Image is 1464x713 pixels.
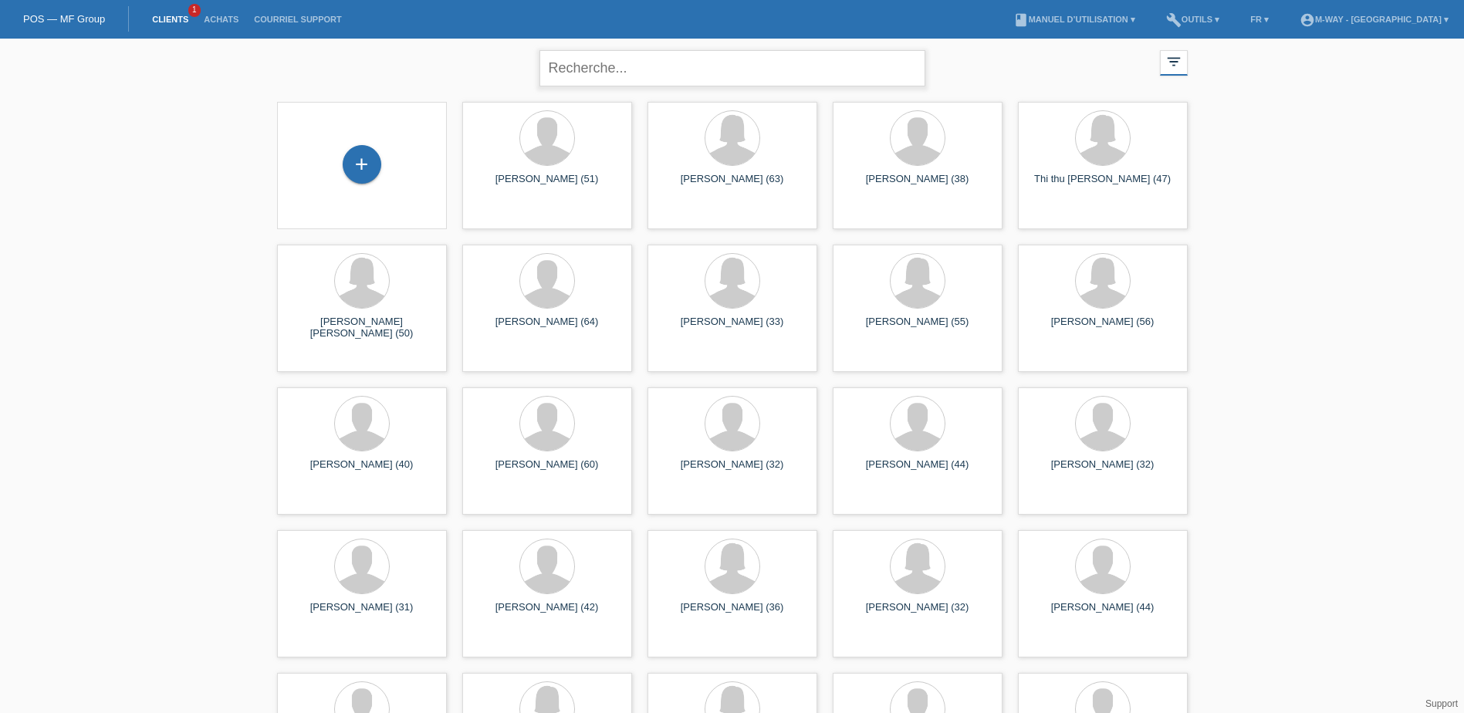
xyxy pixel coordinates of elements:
[845,173,990,198] div: [PERSON_NAME] (38)
[188,4,201,17] span: 1
[475,173,620,198] div: [PERSON_NAME] (51)
[246,15,349,24] a: Courriel Support
[1030,458,1175,483] div: [PERSON_NAME] (32)
[660,601,805,626] div: [PERSON_NAME] (36)
[475,458,620,483] div: [PERSON_NAME] (60)
[1158,15,1227,24] a: buildOutils ▾
[660,458,805,483] div: [PERSON_NAME] (32)
[289,458,434,483] div: [PERSON_NAME] (40)
[144,15,196,24] a: Clients
[23,13,105,25] a: POS — MF Group
[196,15,246,24] a: Achats
[475,601,620,626] div: [PERSON_NAME] (42)
[1030,601,1175,626] div: [PERSON_NAME] (44)
[1243,15,1276,24] a: FR ▾
[1425,698,1458,709] a: Support
[1030,316,1175,340] div: [PERSON_NAME] (56)
[845,316,990,340] div: [PERSON_NAME] (55)
[343,151,380,177] div: Enregistrer le client
[1166,12,1182,28] i: build
[475,316,620,340] div: [PERSON_NAME] (64)
[1300,12,1315,28] i: account_circle
[1292,15,1456,24] a: account_circlem-way - [GEOGRAPHIC_DATA] ▾
[1013,12,1029,28] i: book
[660,173,805,198] div: [PERSON_NAME] (63)
[1006,15,1143,24] a: bookManuel d’utilisation ▾
[660,316,805,340] div: [PERSON_NAME] (33)
[289,316,434,340] div: [PERSON_NAME] [PERSON_NAME] (50)
[289,601,434,626] div: [PERSON_NAME] (31)
[845,458,990,483] div: [PERSON_NAME] (44)
[1165,53,1182,70] i: filter_list
[539,50,925,86] input: Recherche...
[1030,173,1175,198] div: Thi thu [PERSON_NAME] (47)
[845,601,990,626] div: [PERSON_NAME] (32)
